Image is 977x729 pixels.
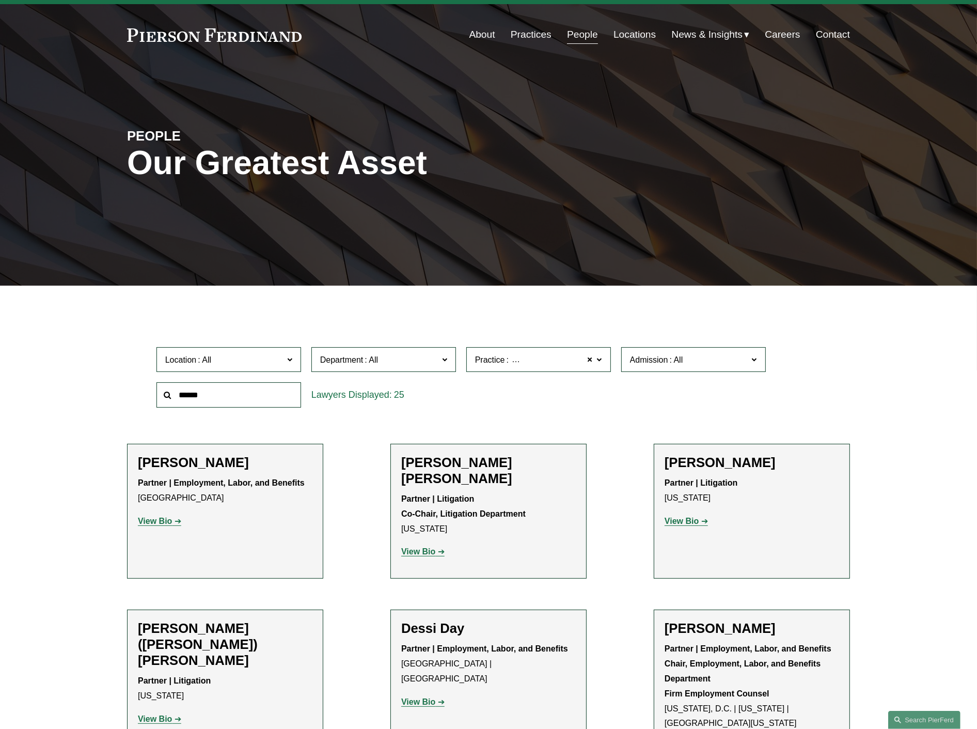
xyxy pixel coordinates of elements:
p: [GEOGRAPHIC_DATA] [138,476,312,506]
a: Contact [816,25,850,44]
strong: Partner | Employment, Labor, and Benefits [138,478,305,487]
h2: Dessi Day [401,621,576,637]
a: folder dropdown [672,25,750,44]
a: View Bio [138,517,181,525]
strong: Partner | Litigation Co-Chair, Litigation Department [401,494,526,518]
p: [US_STATE] [665,476,839,506]
span: News & Insights [672,26,743,44]
p: [US_STATE] [138,674,312,704]
strong: Partner | Litigation [665,478,737,487]
span: 25 [394,390,404,400]
h1: Our Greatest Asset [127,144,609,182]
span: Practice [475,355,505,364]
a: View Bio [665,517,708,525]
h2: [PERSON_NAME] [665,621,839,637]
a: Locations [613,25,656,44]
strong: Partner | Employment, Labor, and Benefits [401,644,568,653]
p: [GEOGRAPHIC_DATA] | [GEOGRAPHIC_DATA] [401,642,576,686]
strong: View Bio [401,697,435,706]
a: View Bio [401,547,445,556]
span: Location [165,355,197,364]
strong: View Bio [665,517,699,525]
span: Department [320,355,364,364]
a: View Bio [401,697,445,706]
strong: View Bio [138,715,172,723]
a: Careers [765,25,800,44]
h2: [PERSON_NAME] [PERSON_NAME] [401,455,576,487]
a: Search this site [888,711,960,729]
a: Practices [511,25,551,44]
h2: [PERSON_NAME] ([PERSON_NAME]) [PERSON_NAME] [138,621,312,669]
strong: View Bio [138,517,172,525]
a: View Bio [138,715,181,723]
a: About [469,25,495,44]
strong: Partner | Litigation [138,676,211,685]
a: People [567,25,598,44]
strong: View Bio [401,547,435,556]
p: [US_STATE] [401,492,576,536]
h4: PEOPLE [127,128,308,144]
strong: Partner | Employment, Labor, and Benefits Chair, Employment, Labor, and Benefits Department Firm ... [665,644,831,697]
span: Trade Secrets and Restrictive Covenants [510,353,660,367]
h2: [PERSON_NAME] [138,455,312,471]
span: Admission [630,355,668,364]
h2: [PERSON_NAME] [665,455,839,471]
